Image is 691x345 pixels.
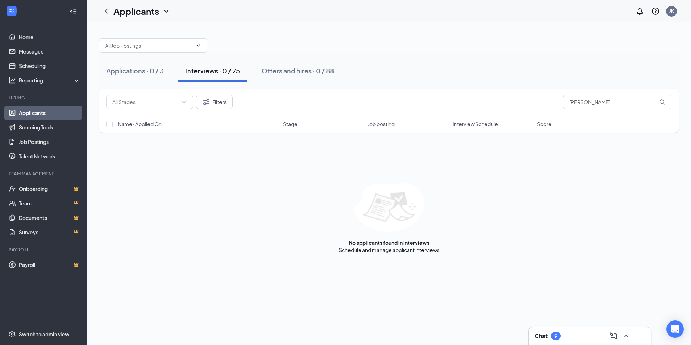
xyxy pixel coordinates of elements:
a: PayrollCrown [19,257,81,272]
svg: MagnifyingGlass [659,99,665,105]
a: Talent Network [19,149,81,163]
input: All Stages [112,98,178,106]
a: OnboardingCrown [19,182,81,196]
a: Sourcing Tools [19,120,81,135]
div: Offers and hires · 0 / 88 [262,66,334,75]
div: Interviews · 0 / 75 [185,66,240,75]
svg: ChevronDown [181,99,187,105]
a: SurveysCrown [19,225,81,239]
svg: Analysis [9,77,16,84]
input: All Job Postings [105,42,193,50]
svg: ChevronDown [196,43,201,48]
svg: Filter [202,98,211,106]
a: Messages [19,44,81,59]
h1: Applicants [113,5,159,17]
div: Applications · 0 / 3 [106,66,164,75]
a: Scheduling [19,59,81,73]
svg: ChevronDown [162,7,171,16]
a: TeamCrown [19,196,81,210]
button: ChevronUp [621,330,632,342]
a: Applicants [19,106,81,120]
a: DocumentsCrown [19,210,81,225]
span: Name · Applied On [118,120,162,128]
input: Search in interviews [563,95,671,109]
div: 9 [554,333,557,339]
svg: Notifications [635,7,644,16]
span: Stage [283,120,297,128]
div: Open Intercom Messenger [666,320,684,338]
div: Reporting [19,77,81,84]
button: Filter Filters [196,95,233,109]
div: Schedule and manage applicant interviews [339,246,439,254]
svg: ComposeMessage [609,332,618,340]
button: Minimize [634,330,645,342]
svg: Collapse [70,8,77,15]
img: empty-state [354,183,424,232]
svg: QuestionInfo [651,7,660,16]
svg: WorkstreamLogo [8,7,15,14]
h3: Chat [535,332,548,340]
div: No applicants found in interviews [349,239,429,246]
div: Payroll [9,247,79,253]
svg: Settings [9,331,16,338]
svg: ChevronUp [622,332,631,340]
div: Team Management [9,171,79,177]
div: JK [669,8,674,14]
svg: Minimize [635,332,644,340]
div: Switch to admin view [19,331,69,338]
button: ComposeMessage [608,330,619,342]
a: Home [19,30,81,44]
a: Job Postings [19,135,81,149]
span: Interview Schedule [452,120,498,128]
span: Score [537,120,551,128]
svg: ChevronLeft [102,7,111,16]
div: Hiring [9,95,79,101]
span: Job posting [368,120,395,128]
